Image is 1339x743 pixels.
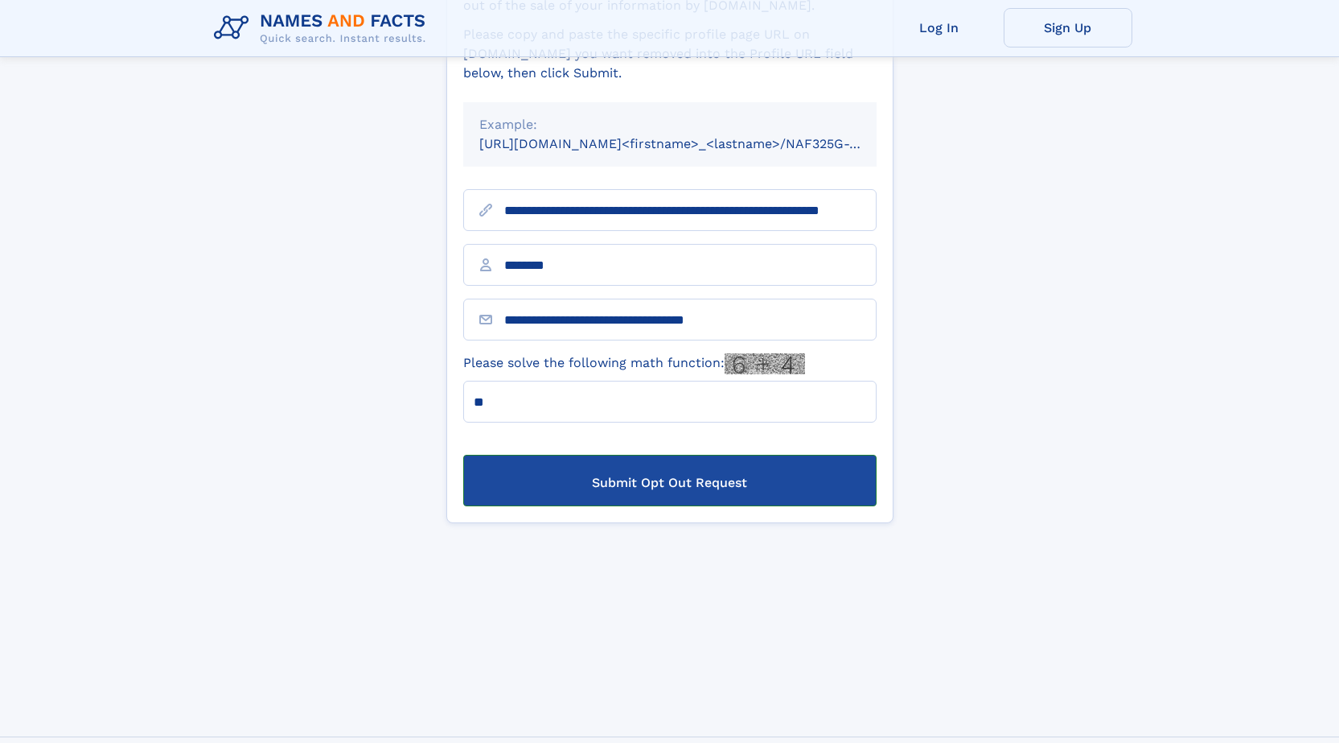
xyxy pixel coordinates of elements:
small: [URL][DOMAIN_NAME]<firstname>_<lastname>/NAF325G-xxxxxxxx [479,136,907,151]
label: Please solve the following math function: [463,353,805,374]
button: Submit Opt Out Request [463,455,877,506]
a: Log In [875,8,1004,47]
a: Sign Up [1004,8,1132,47]
img: Logo Names and Facts [207,6,439,50]
div: Example: [479,115,860,134]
